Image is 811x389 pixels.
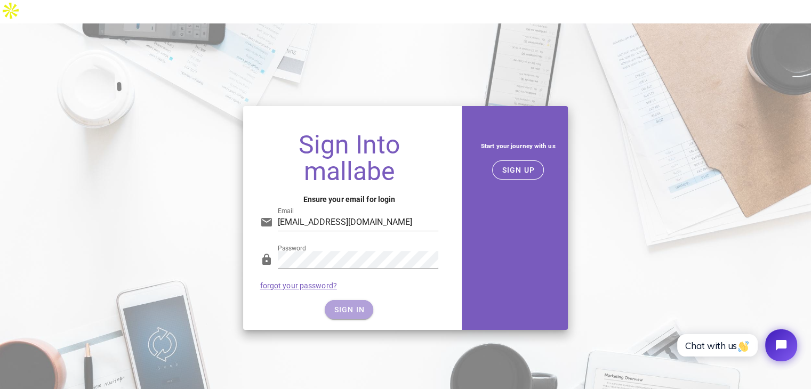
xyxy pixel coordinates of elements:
button: SIGN UP [492,160,544,180]
a: forgot your password? [260,281,337,290]
h5: Start your journey with us [477,140,559,152]
label: Password [278,245,306,253]
button: SIGN IN [325,300,373,319]
label: Email [278,207,294,215]
h4: Ensure your email for login [260,193,439,205]
iframe: Tidio Chat [665,320,806,370]
span: SIGN UP [501,166,535,174]
span: SIGN IN [333,305,365,314]
h1: Sign Into mallabe [260,132,439,185]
